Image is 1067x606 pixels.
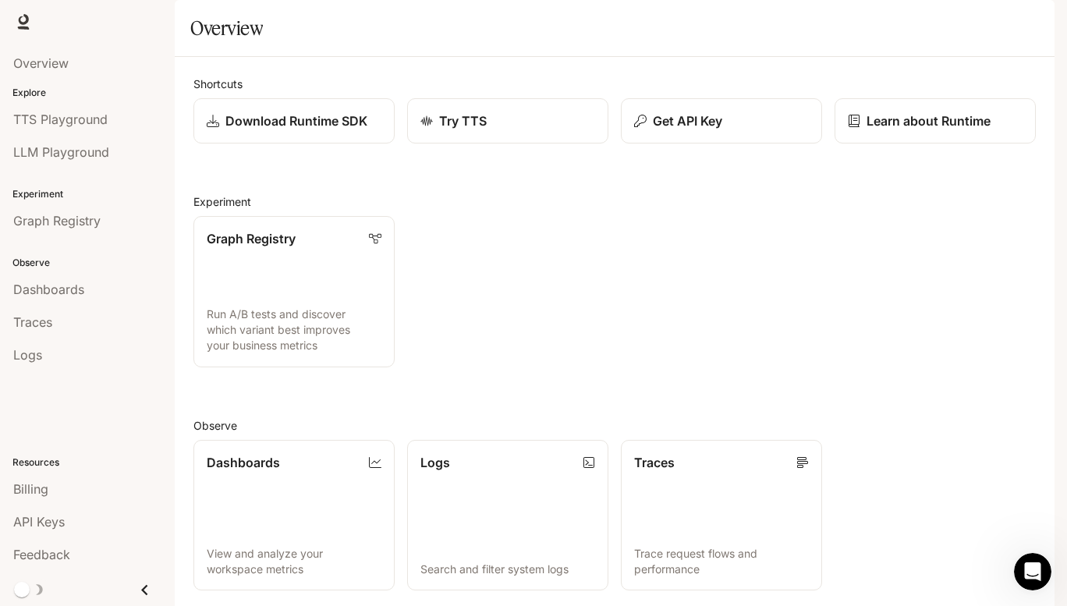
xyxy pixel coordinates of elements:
button: Get API Key [621,98,822,144]
p: Graph Registry [207,229,296,248]
h2: Shortcuts [193,76,1036,92]
p: Try TTS [439,112,487,130]
p: View and analyze your workspace metrics [207,546,381,577]
p: Get API Key [653,112,722,130]
a: Try TTS [407,98,608,144]
iframe: Intercom live chat [1014,553,1051,590]
p: Trace request flows and performance [634,546,809,577]
p: Dashboards [207,453,280,472]
p: Traces [634,453,675,472]
a: Download Runtime SDK [193,98,395,144]
a: Learn about Runtime [835,98,1036,144]
h2: Experiment [193,193,1036,210]
p: Logs [420,453,450,472]
h1: Overview [190,12,263,44]
p: Search and filter system logs [420,562,595,577]
p: Run A/B tests and discover which variant best improves your business metrics [207,307,381,353]
p: Download Runtime SDK [225,112,367,130]
a: LogsSearch and filter system logs [407,440,608,591]
a: DashboardsView and analyze your workspace metrics [193,440,395,591]
p: Learn about Runtime [867,112,991,130]
a: TracesTrace request flows and performance [621,440,822,591]
h2: Observe [193,417,1036,434]
a: Graph RegistryRun A/B tests and discover which variant best improves your business metrics [193,216,395,367]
